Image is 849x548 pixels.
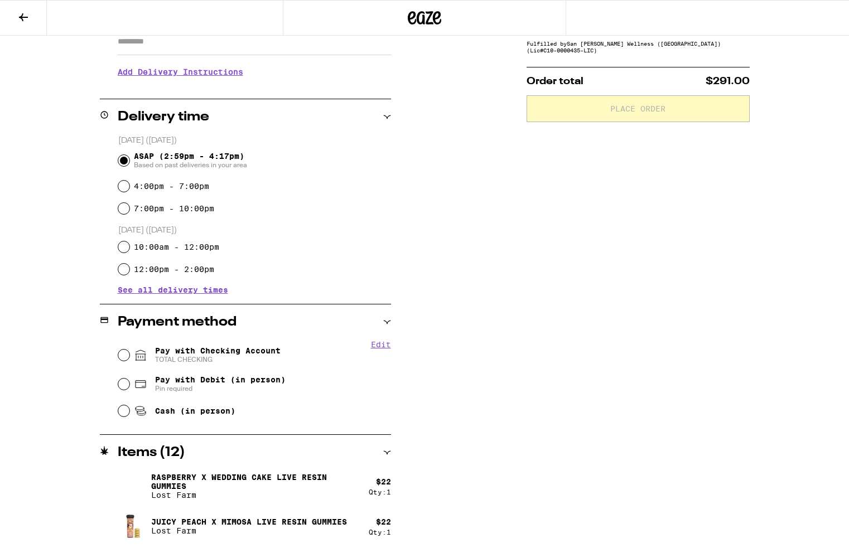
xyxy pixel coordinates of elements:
button: Edit [371,340,391,349]
label: 10:00am - 12:00pm [134,243,219,251]
p: Juicy Peach x Mimosa Live Resin Gummies [151,517,347,526]
span: ASAP (2:59pm - 4:17pm) [134,152,247,169]
label: 7:00pm - 10:00pm [134,204,214,213]
img: Raspberry x Wedding Cake Live Resin Gummies [118,471,149,502]
label: 4:00pm - 7:00pm [134,182,209,191]
p: [DATE] ([DATE]) [118,225,391,236]
div: Qty: 1 [369,528,391,536]
div: $ 22 [376,517,391,526]
span: TOTAL CHECKING [155,355,281,364]
span: Hi. Need any help? [7,8,80,17]
div: $ 22 [376,477,391,486]
span: Pay with Checking Account [155,346,281,364]
span: Cash (in person) [155,406,235,415]
img: Juicy Peach x Mimosa Live Resin Gummies [118,511,149,542]
h3: Add Delivery Instructions [118,59,391,85]
div: Qty: 1 [369,488,391,496]
h2: Items ( 12 ) [118,446,185,459]
p: We'll contact you at [PHONE_NUMBER] when we arrive [118,85,391,94]
button: See all delivery times [118,286,228,294]
h2: Delivery time [118,110,209,124]
span: Pin required [155,384,286,393]
span: Pay with Debit (in person) [155,375,286,384]
div: Fulfilled by San [PERSON_NAME] Wellness ([GEOGRAPHIC_DATA]) (Lic# C10-0000435-LIC ) [527,40,750,54]
button: Place Order [527,95,750,122]
p: Lost Farm [151,491,360,499]
span: Place Order [610,105,665,113]
span: Based on past deliveries in your area [134,161,247,169]
label: 12:00pm - 2:00pm [134,265,214,274]
p: Raspberry x Wedding Cake Live Resin Gummies [151,473,360,491]
h2: Payment method [118,316,237,329]
span: Order total [527,76,583,86]
p: [DATE] ([DATE]) [118,135,391,146]
p: Lost Farm [151,526,347,535]
span: $291.00 [706,76,750,86]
